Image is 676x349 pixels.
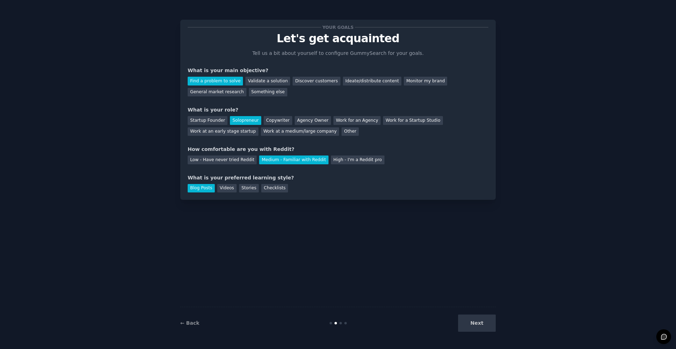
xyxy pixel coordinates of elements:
div: Monitor my brand [404,77,447,85]
div: What is your role? [188,106,488,114]
div: Low - Have never tried Reddit [188,156,257,164]
span: Your goals [321,24,355,31]
div: Checklists [261,184,288,193]
div: Work for an Agency [333,116,381,125]
div: How comfortable are you with Reddit? [188,146,488,153]
div: Stories [239,184,259,193]
div: Validate a solution [245,77,290,85]
div: Ideate/distribute content [343,77,401,85]
p: Tell us a bit about yourself to configure GummySearch for your goals. [249,50,427,57]
div: Work at a medium/large company [261,127,339,136]
div: Find a problem to solve [188,77,243,85]
div: Videos [217,184,237,193]
div: Work for a Startup Studio [383,116,443,125]
div: Discover customers [293,77,340,85]
div: High - I'm a Reddit pro [331,156,384,164]
div: Blog Posts [188,184,215,193]
div: Copywriter [264,116,292,125]
a: ← Back [180,320,199,326]
div: What is your preferred learning style? [188,174,488,182]
div: Medium - Familiar with Reddit [259,156,328,164]
p: Let's get acquainted [188,32,488,45]
div: General market research [188,88,246,97]
div: Something else [249,88,287,97]
div: Other [342,127,359,136]
div: Agency Owner [295,116,331,125]
div: Startup Founder [188,116,227,125]
div: Work at an early stage startup [188,127,258,136]
div: Solopreneur [230,116,261,125]
div: What is your main objective? [188,67,488,74]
